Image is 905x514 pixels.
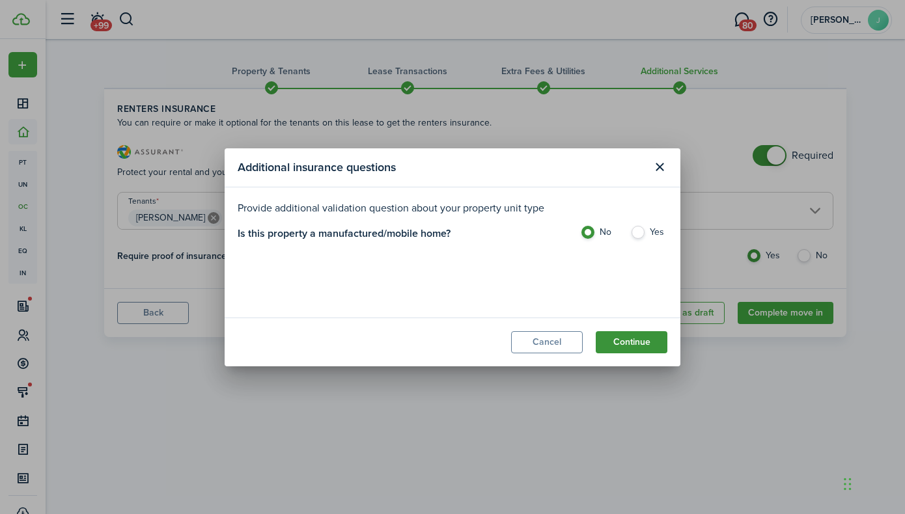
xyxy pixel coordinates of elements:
label: No [580,226,617,245]
h4: Is this property a manufactured/mobile home? [238,226,451,252]
button: Continue [596,331,667,353]
modal-title: Additional insurance questions [238,155,645,180]
button: Cancel [511,331,583,353]
iframe: Chat Widget [840,452,905,514]
div: Drag [844,465,852,504]
p: Provide additional validation question about your property unit type [238,200,667,216]
label: Yes [630,226,667,245]
button: Close modal [648,156,671,178]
